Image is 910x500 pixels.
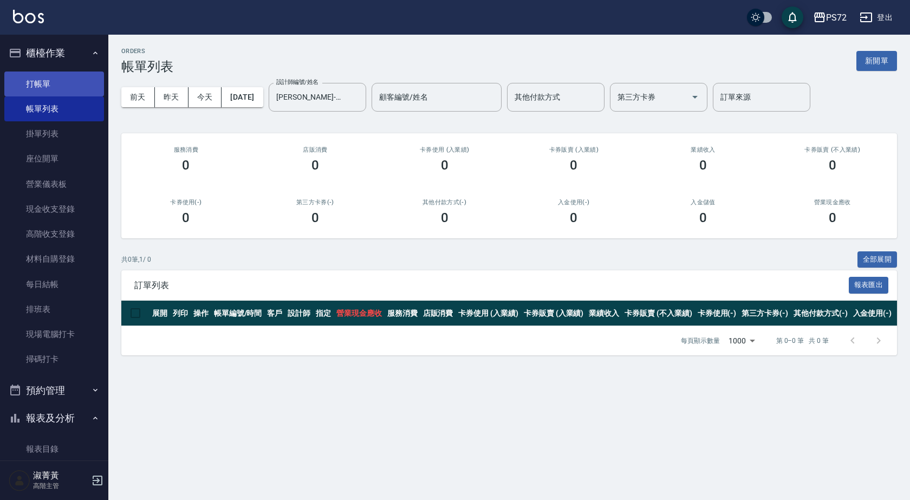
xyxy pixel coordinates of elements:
[33,481,88,491] p: 高階主管
[134,146,238,153] h3: 服務消費
[4,96,104,121] a: 帳單列表
[170,301,191,326] th: 列印
[311,158,319,173] h3: 0
[441,210,448,225] h3: 0
[809,7,851,29] button: PS72
[420,301,456,326] th: 店販消費
[121,87,155,107] button: 前天
[849,280,889,290] a: 報表匯出
[856,55,897,66] a: 新開單
[849,277,889,294] button: 報表匯出
[4,146,104,171] a: 座位開單
[134,280,849,291] span: 訂單列表
[182,210,190,225] h3: 0
[285,301,313,326] th: 設計師
[652,146,755,153] h2: 業績收入
[393,146,496,153] h2: 卡券使用 (入業績)
[4,347,104,372] a: 掃碼打卡
[4,121,104,146] a: 掛單列表
[182,158,190,173] h3: 0
[33,470,88,481] h5: 淑菁黃
[739,301,791,326] th: 第三方卡券(-)
[699,210,707,225] h3: 0
[4,197,104,222] a: 現金收支登錄
[4,72,104,96] a: 打帳單
[385,301,420,326] th: 服務消費
[699,158,707,173] h3: 0
[570,210,577,225] h3: 0
[586,301,622,326] th: 業績收入
[4,172,104,197] a: 營業儀表板
[782,7,803,28] button: save
[393,199,496,206] h2: 其他付款方式(-)
[4,404,104,432] button: 報表及分析
[622,301,694,326] th: 卡券販賣 (不入業績)
[826,11,847,24] div: PS72
[781,199,884,206] h2: 營業現金應收
[456,301,521,326] th: 卡券使用 (入業績)
[191,301,211,326] th: 操作
[522,146,626,153] h2: 卡券販賣 (入業績)
[695,301,739,326] th: 卡券使用(-)
[121,59,173,74] h3: 帳單列表
[13,10,44,23] img: Logo
[829,158,836,173] h3: 0
[855,8,897,28] button: 登出
[4,39,104,67] button: 櫃檯作業
[222,87,263,107] button: [DATE]
[4,437,104,462] a: 報表目錄
[4,222,104,246] a: 高階收支登錄
[134,199,238,206] h2: 卡券使用(-)
[776,336,829,346] p: 第 0–0 筆 共 0 筆
[121,48,173,55] h2: ORDERS
[4,376,104,405] button: 預約管理
[149,301,170,326] th: 展開
[521,301,587,326] th: 卡券販賣 (入業績)
[829,210,836,225] h3: 0
[334,301,385,326] th: 營業現金應收
[681,336,720,346] p: 每頁顯示數量
[211,301,265,326] th: 帳單編號/時間
[4,272,104,297] a: 每日結帳
[724,326,759,355] div: 1000
[4,246,104,271] a: 材料自購登錄
[441,158,448,173] h3: 0
[857,251,898,268] button: 全部展開
[276,78,318,86] label: 設計師編號/姓名
[4,297,104,322] a: 排班表
[311,210,319,225] h3: 0
[313,301,334,326] th: 指定
[570,158,577,173] h3: 0
[856,51,897,71] button: 新開單
[686,88,704,106] button: Open
[652,199,755,206] h2: 入金儲值
[791,301,850,326] th: 其他付款方式(-)
[781,146,884,153] h2: 卡券販賣 (不入業績)
[850,301,895,326] th: 入金使用(-)
[188,87,222,107] button: 今天
[121,255,151,264] p: 共 0 筆, 1 / 0
[522,199,626,206] h2: 入金使用(-)
[155,87,188,107] button: 昨天
[264,146,367,153] h2: 店販消費
[4,322,104,347] a: 現場電腦打卡
[9,470,30,491] img: Person
[264,301,285,326] th: 客戶
[264,199,367,206] h2: 第三方卡券(-)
